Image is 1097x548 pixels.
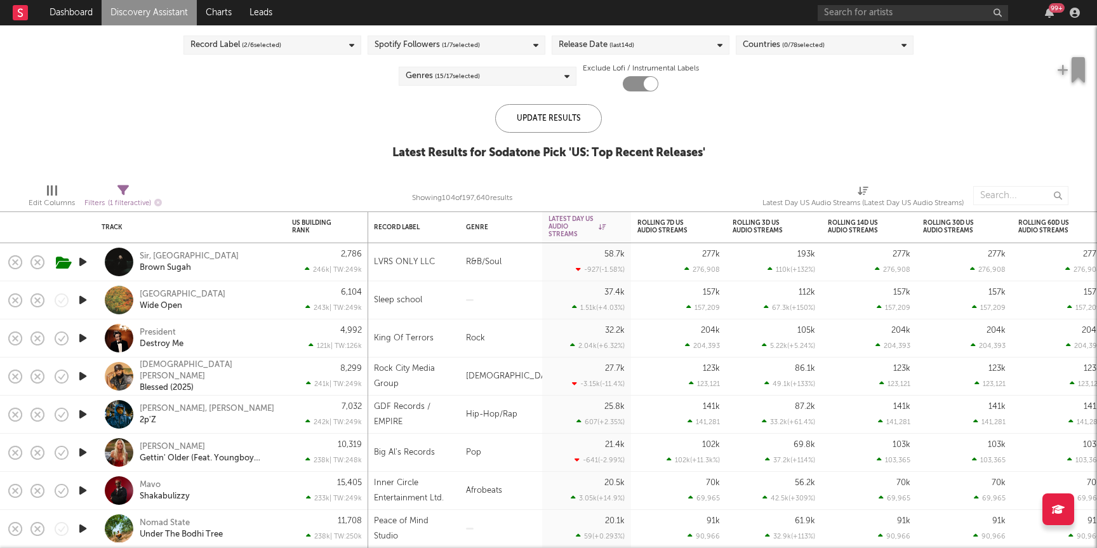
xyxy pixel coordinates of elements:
div: 90,966 [688,532,720,540]
span: ( 2 / 6 selected) [242,37,281,53]
div: 5.22k ( +5.24 % ) [762,342,815,350]
div: 90,966 [973,532,1006,540]
div: 238k | TW: 250k [292,532,362,540]
div: Rolling 7D US Audio Streams [637,219,701,234]
div: 157,209 [877,304,910,312]
div: 141k [893,403,910,411]
div: 70k [896,479,910,487]
div: 4,992 [340,326,362,335]
div: 121k | TW: 126k [292,342,362,350]
div: 86.1k [795,364,815,373]
div: 233k | TW: 249k [292,494,362,502]
div: 204,393 [685,342,720,350]
div: Sleep school [374,293,422,308]
div: 157k [703,288,720,297]
div: 25.8k [604,403,625,411]
div: 69,965 [879,494,910,502]
span: ( 1 filter active) [108,200,151,207]
div: Record Label [190,37,281,53]
a: Destroy Me [140,338,183,350]
div: 276,908 [875,265,910,274]
span: (last 14 d) [609,37,634,53]
div: Latest Day US Audio Streams (Latest Day US Audio Streams) [762,196,964,211]
div: 91k [992,517,1006,525]
div: Record Label [374,224,434,231]
a: Gettin' Older (Feat. Youngboy Never Broke Again) [140,453,276,464]
div: Rolling 3D US Audio Streams [733,219,796,234]
div: 204k [891,326,910,335]
div: 32.9k ( +113 % ) [765,532,815,540]
a: Wide Open [140,300,182,312]
div: 238k | TW: 248k [292,456,362,464]
div: Latest Day US Audio Streams [548,215,606,238]
div: Peace of Mind Studio [374,514,453,544]
div: 61.9k [795,517,815,525]
div: 20.5k [604,479,625,487]
div: 141,281 [878,418,910,426]
div: 193k [797,250,815,258]
div: [DEMOGRAPHIC_DATA] [460,358,542,396]
div: Pop [460,434,542,472]
div: Under The Bodhi Tree [140,529,223,540]
div: 15,405 [337,479,362,487]
div: 204,393 [971,342,1006,350]
div: 123k [893,364,910,373]
div: Filters(1 filter active) [84,180,162,217]
div: Showing 104 of 197,640 results [412,190,512,206]
div: Hip-Hop/Rap [460,396,542,434]
div: 2,786 [341,250,362,258]
a: President [140,327,176,338]
div: 49.1k ( +133 % ) [764,380,815,388]
div: Spotify Followers [375,37,480,53]
div: 56.2k [795,479,815,487]
div: 123,121 [879,380,910,388]
div: Sir, [GEOGRAPHIC_DATA] [140,251,239,262]
div: 242k | TW: 249k [292,418,362,426]
a: [GEOGRAPHIC_DATA] [140,289,225,300]
div: 141k [703,403,720,411]
div: 276,908 [970,265,1006,274]
span: ( 1 / 7 selected) [442,37,480,53]
div: Update Results [495,104,602,133]
div: Shakabulizzy [140,491,190,502]
div: 20.1k [605,517,625,525]
div: 204,393 [875,342,910,350]
div: 42.5k ( +309 % ) [762,494,815,502]
div: 11,708 [338,517,362,525]
div: Genres [406,69,480,84]
div: 246k | TW: 249k [292,265,362,274]
div: 70k [706,479,720,487]
div: Latest Day US Audio Streams (Latest Day US Audio Streams) [762,180,964,217]
div: 69,965 [974,494,1006,502]
div: 157k [893,288,910,297]
div: 32.2k [605,326,625,335]
div: LVRS ONLY LLC [374,255,435,270]
div: 67.3k ( +150 % ) [764,304,815,312]
a: [DEMOGRAPHIC_DATA] [PERSON_NAME] [140,359,276,382]
div: 21.4k [605,441,625,449]
div: 112k [799,288,815,297]
div: 141,281 [973,418,1006,426]
div: 243k | TW: 249k [292,304,362,312]
div: 103k [988,441,1006,449]
div: 3.05k ( +14.9 % ) [571,494,625,502]
a: [PERSON_NAME] [140,441,205,453]
div: Rolling 60D US Audio Streams [1018,219,1082,234]
input: Search for artists [818,5,1008,21]
div: 33.2k ( +61.4 % ) [762,418,815,426]
div: GDF Records / EMPIRE [374,399,453,430]
div: Track [102,224,273,231]
div: 37.2k ( +114 % ) [765,456,815,464]
div: 58.7k [604,250,625,258]
div: 123,121 [689,380,720,388]
a: Brown Sugah [140,262,191,274]
div: 276,908 [684,265,720,274]
div: 204k [987,326,1006,335]
div: Afrobeats [460,472,542,510]
div: 157,209 [686,304,720,312]
div: -3.15k ( -11.4 % ) [572,380,625,388]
